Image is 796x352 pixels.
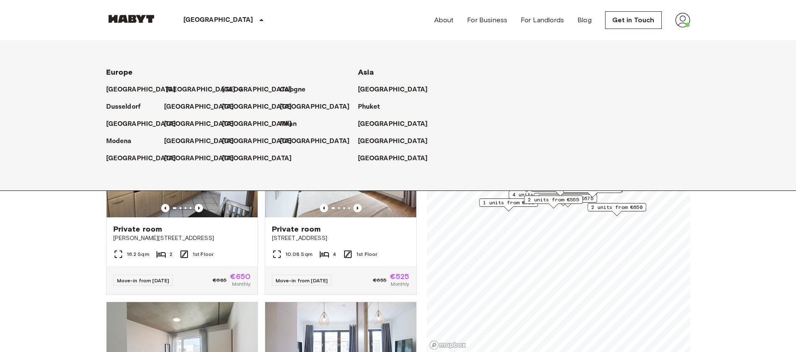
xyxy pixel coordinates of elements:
[106,85,176,95] p: [GEOGRAPHIC_DATA]
[356,250,377,258] span: 1st Floor
[106,102,149,112] a: Dusseldorf
[222,102,300,112] a: [GEOGRAPHIC_DATA]
[106,116,258,295] a: Marketing picture of unit DE-04-031-001-01HFPrevious imagePrevious imagePrivate room[PERSON_NAME]...
[222,154,300,164] a: [GEOGRAPHIC_DATA]
[429,340,466,350] a: Mapbox logo
[183,15,253,25] p: [GEOGRAPHIC_DATA]
[353,204,362,212] button: Previous image
[587,203,646,216] div: Map marker
[528,196,579,203] span: 2 units from €555
[106,68,133,77] span: Europe
[106,154,176,164] p: [GEOGRAPHIC_DATA]
[285,250,313,258] span: 10.08 Sqm
[164,102,243,112] a: [GEOGRAPHIC_DATA]
[358,136,428,146] p: [GEOGRAPHIC_DATA]
[166,85,236,95] p: [GEOGRAPHIC_DATA]
[117,277,170,284] span: Move-in from [DATE]
[358,119,428,129] p: [GEOGRAPHIC_DATA]
[675,13,690,28] img: avatar
[272,234,410,242] span: [STREET_ADDRESS]
[164,154,243,164] a: [GEOGRAPHIC_DATA]
[280,119,305,129] a: Milan
[280,85,306,95] p: Cologne
[222,85,300,95] a: [GEOGRAPHIC_DATA]
[280,136,358,146] a: [GEOGRAPHIC_DATA]
[161,204,170,212] button: Previous image
[512,191,564,198] span: 4 units from €600
[222,85,292,95] p: [GEOGRAPHIC_DATA]
[166,85,244,95] a: [GEOGRAPHIC_DATA]
[265,116,417,295] a: Marketing picture of unit DE-04-037-006-04QPrevious imagePrevious imagePrivate room[STREET_ADDRES...
[222,119,292,129] p: [GEOGRAPHIC_DATA]
[358,85,428,95] p: [GEOGRAPHIC_DATA]
[358,68,374,77] span: Asia
[232,280,251,288] span: Monthly
[390,273,410,280] span: €525
[127,250,149,258] span: 16.2 Sqm
[106,136,140,146] a: Modena
[563,185,622,198] div: Map marker
[333,250,336,258] span: 4
[434,15,454,25] a: About
[391,280,409,288] span: Monthly
[164,154,234,164] p: [GEOGRAPHIC_DATA]
[280,85,314,95] a: Cologne
[509,190,567,203] div: Map marker
[358,102,389,112] a: Phuket
[542,195,593,202] span: 2 units from €675
[276,277,328,284] span: Move-in from [DATE]
[222,154,292,164] p: [GEOGRAPHIC_DATA]
[591,203,642,211] span: 2 units from €650
[280,102,358,112] a: [GEOGRAPHIC_DATA]
[358,154,436,164] a: [GEOGRAPHIC_DATA]
[106,85,185,95] a: [GEOGRAPHIC_DATA]
[272,224,321,234] span: Private room
[164,102,234,112] p: [GEOGRAPHIC_DATA]
[222,136,300,146] a: [GEOGRAPHIC_DATA]
[373,276,386,284] span: €655
[195,204,203,212] button: Previous image
[358,136,436,146] a: [GEOGRAPHIC_DATA]
[106,154,185,164] a: [GEOGRAPHIC_DATA]
[280,136,350,146] p: [GEOGRAPHIC_DATA]
[280,102,350,112] p: [GEOGRAPHIC_DATA]
[164,136,234,146] p: [GEOGRAPHIC_DATA]
[358,154,428,164] p: [GEOGRAPHIC_DATA]
[106,119,176,129] p: [GEOGRAPHIC_DATA]
[106,15,157,23] img: Habyt
[521,15,564,25] a: For Landlords
[106,119,185,129] a: [GEOGRAPHIC_DATA]
[222,102,292,112] p: [GEOGRAPHIC_DATA]
[164,119,234,129] p: [GEOGRAPHIC_DATA]
[222,136,292,146] p: [GEOGRAPHIC_DATA]
[320,204,328,212] button: Previous image
[230,273,251,280] span: €650
[170,250,172,258] span: 2
[113,234,251,242] span: [PERSON_NAME][STREET_ADDRESS]
[222,119,300,129] a: [GEOGRAPHIC_DATA]
[467,15,507,25] a: For Business
[577,15,592,25] a: Blog
[280,119,297,129] p: Milan
[164,136,243,146] a: [GEOGRAPHIC_DATA]
[524,196,583,209] div: Map marker
[538,194,597,207] div: Map marker
[483,199,534,206] span: 1 units from €700
[113,224,162,234] span: Private room
[106,136,132,146] p: Modena
[164,119,243,129] a: [GEOGRAPHIC_DATA]
[358,119,436,129] a: [GEOGRAPHIC_DATA]
[106,102,141,112] p: Dusseldorf
[193,250,214,258] span: 1st Floor
[605,11,662,29] a: Get in Touch
[213,276,227,284] span: €685
[358,102,380,112] p: Phuket
[479,198,538,211] div: Map marker
[358,85,436,95] a: [GEOGRAPHIC_DATA]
